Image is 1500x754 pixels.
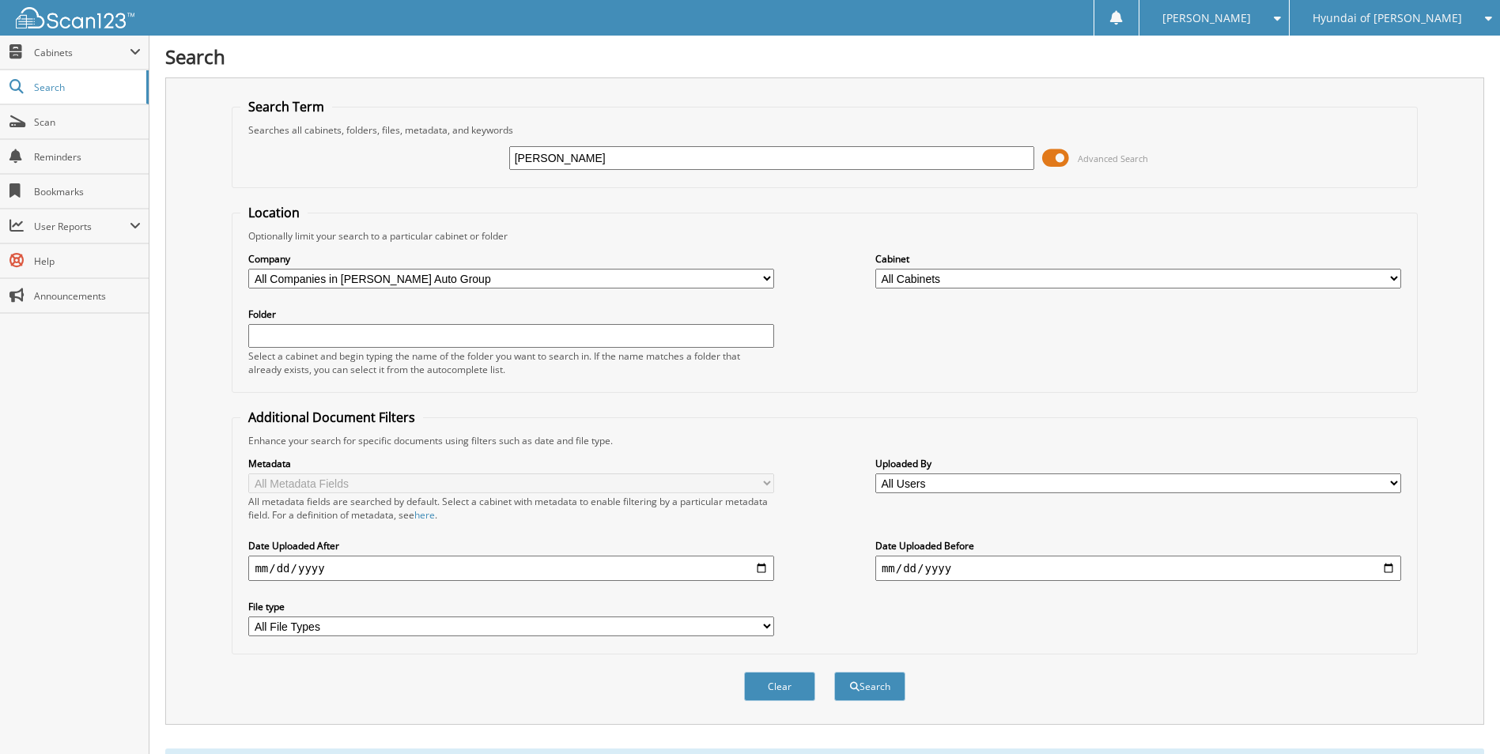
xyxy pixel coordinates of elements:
[248,556,774,581] input: start
[34,150,141,164] span: Reminders
[875,539,1401,552] label: Date Uploaded Before
[248,349,774,376] div: Select a cabinet and begin typing the name of the folder you want to search in. If the name match...
[34,220,130,233] span: User Reports
[240,204,308,221] legend: Location
[240,98,332,115] legend: Search Term
[248,539,774,552] label: Date Uploaded After
[248,307,774,321] label: Folder
[34,81,138,94] span: Search
[16,7,134,28] img: scan123-logo-white.svg
[875,457,1401,470] label: Uploaded By
[248,457,774,470] label: Metadata
[414,508,435,522] a: here
[1313,13,1462,23] span: Hyundai of [PERSON_NAME]
[240,434,1408,447] div: Enhance your search for specific documents using filters such as date and file type.
[34,46,130,59] span: Cabinets
[34,185,141,198] span: Bookmarks
[240,123,1408,137] div: Searches all cabinets, folders, files, metadata, and keywords
[834,672,905,701] button: Search
[1078,153,1148,164] span: Advanced Search
[875,252,1401,266] label: Cabinet
[248,252,774,266] label: Company
[240,229,1408,243] div: Optionally limit your search to a particular cabinet or folder
[875,556,1401,581] input: end
[1162,13,1251,23] span: [PERSON_NAME]
[34,115,141,129] span: Scan
[744,672,815,701] button: Clear
[248,600,774,613] label: File type
[165,43,1484,70] h1: Search
[34,289,141,303] span: Announcements
[240,409,423,426] legend: Additional Document Filters
[34,254,141,268] span: Help
[248,495,774,522] div: All metadata fields are searched by default. Select a cabinet with metadata to enable filtering b...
